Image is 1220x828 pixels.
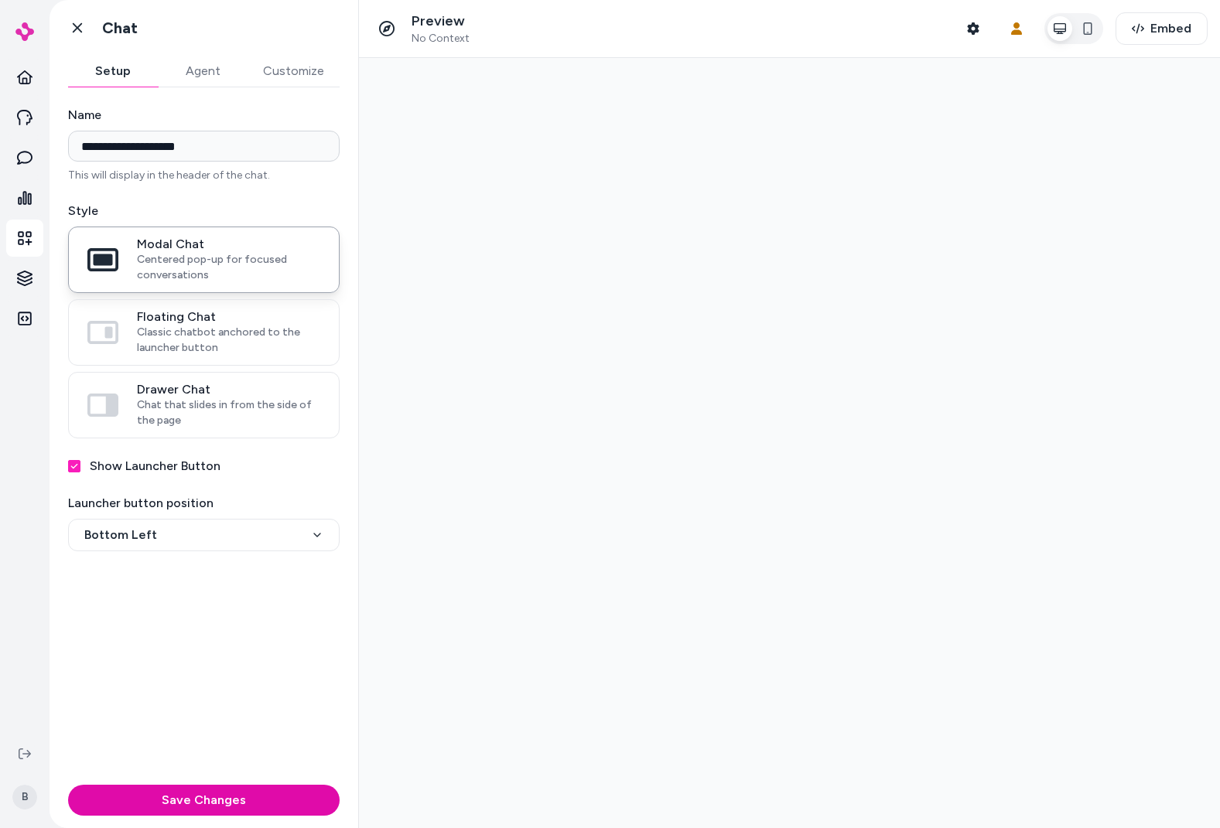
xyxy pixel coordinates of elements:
span: No Context [412,32,470,46]
span: Chat that slides in from the side of the page [137,397,320,428]
label: Show Launcher Button [90,457,220,475]
label: Name [68,106,340,124]
button: Save Changes [68,785,340,816]
span: Floating Chat [137,309,320,325]
p: This will display in the header of the chat. [68,168,340,183]
button: Embed [1116,12,1208,45]
span: Embed [1150,19,1191,38]
h1: Chat [102,19,138,38]
label: Launcher button position [68,494,340,513]
span: Centered pop-up for focused conversations [137,252,320,283]
button: Customize [248,56,340,87]
button: B [9,772,40,822]
button: Setup [68,56,158,87]
img: alby Logo [15,22,34,41]
span: B [12,785,37,809]
span: Drawer Chat [137,382,320,397]
p: Preview [412,12,470,30]
span: Modal Chat [137,237,320,252]
button: Agent [158,56,248,87]
label: Style [68,202,340,220]
span: Classic chatbot anchored to the launcher button [137,325,320,356]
